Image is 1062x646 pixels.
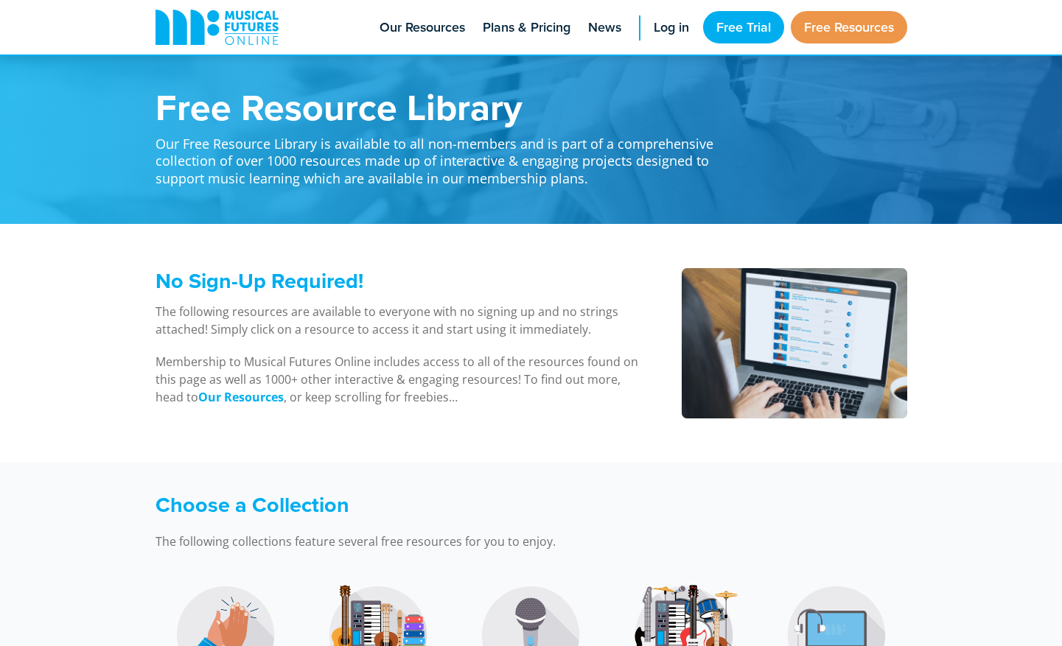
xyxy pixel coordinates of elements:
h3: Choose a Collection [156,492,730,518]
p: Our Free Resource Library is available to all non-members and is part of a comprehensive collecti... [156,125,730,187]
p: The following resources are available to everyone with no signing up and no strings attached! Sim... [156,303,644,338]
a: Our Resources [198,389,284,406]
span: Log in [654,18,689,38]
a: Free Trial [703,11,784,43]
p: Membership to Musical Futures Online includes access to all of the resources found on this page a... [156,353,644,406]
span: Plans & Pricing [483,18,570,38]
h1: Free Resource Library [156,88,730,125]
span: Our Resources [380,18,465,38]
strong: Our Resources [198,389,284,405]
span: No Sign-Up Required! [156,265,363,296]
a: Free Resources [791,11,907,43]
span: News [588,18,621,38]
p: The following collections feature several free resources for you to enjoy. [156,533,730,550]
